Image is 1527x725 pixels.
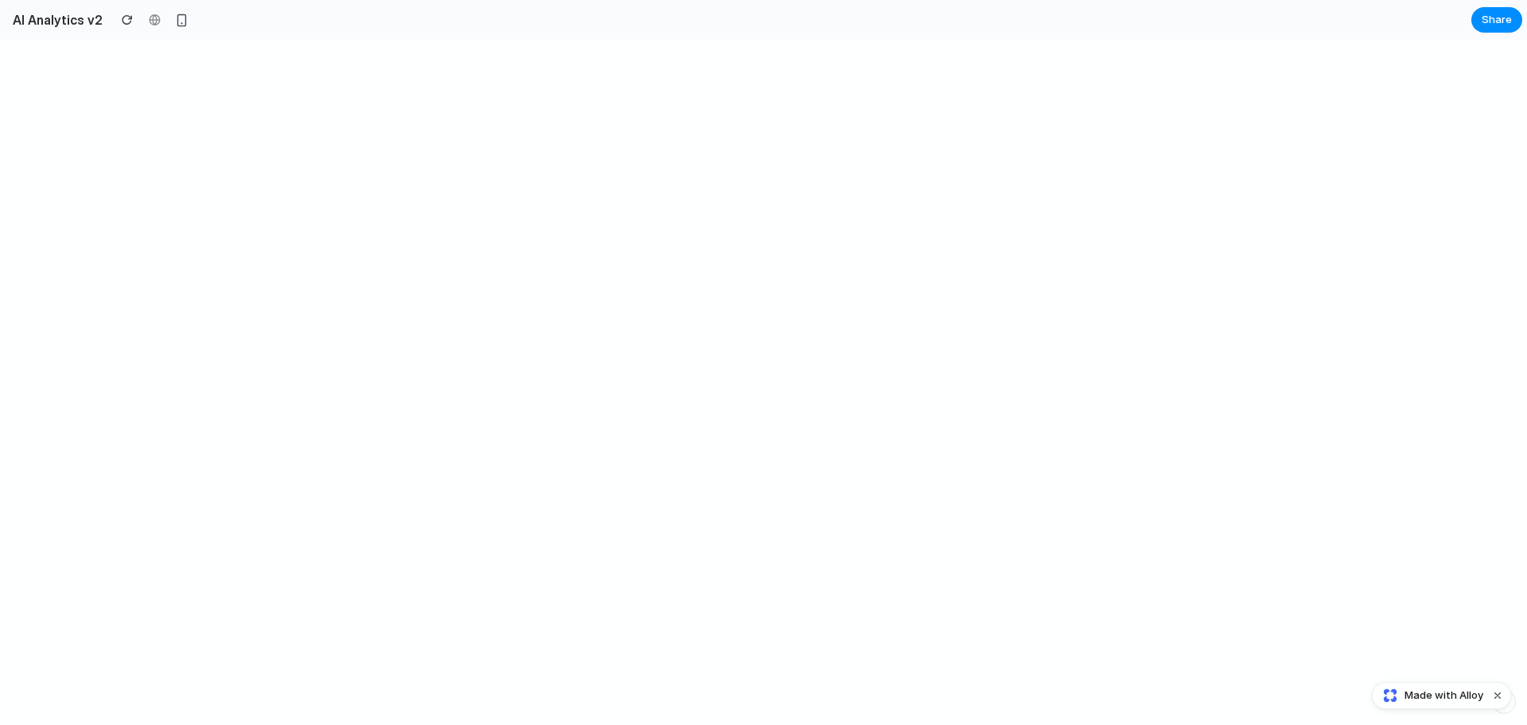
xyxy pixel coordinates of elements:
h2: AI Analytics v2 [6,10,103,29]
button: Share [1471,7,1522,33]
span: Share [1482,12,1512,28]
a: Made with Alloy [1373,688,1485,704]
span: Made with Alloy [1405,688,1483,704]
button: Dismiss watermark [1488,686,1507,705]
